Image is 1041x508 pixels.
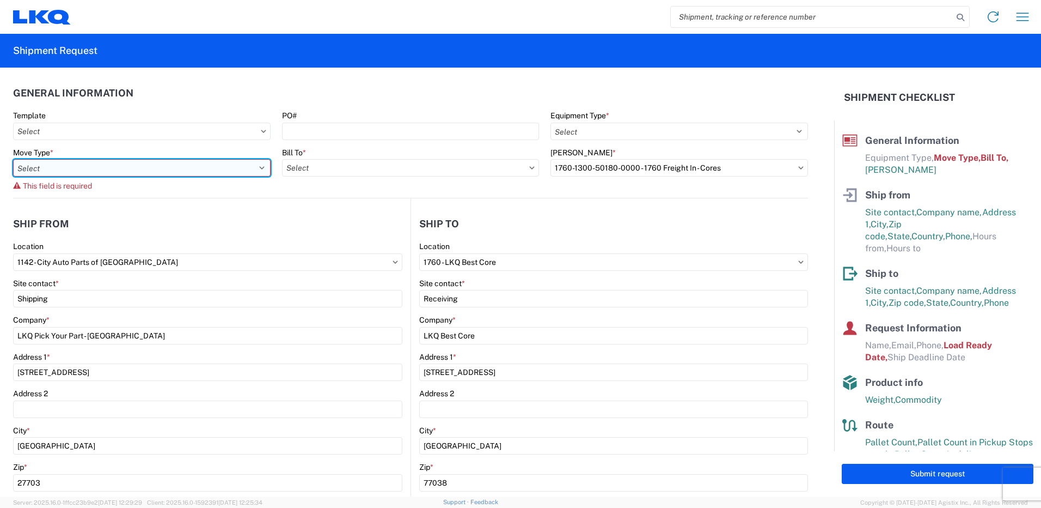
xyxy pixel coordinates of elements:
[865,135,959,146] span: General Information
[419,253,808,271] input: Select
[886,243,921,253] span: Hours to
[419,426,436,436] label: City
[891,340,916,350] span: Email,
[13,253,402,271] input: Select
[13,462,27,472] label: Zip
[550,159,808,177] input: Select
[984,298,1009,308] span: Phone
[860,498,1028,507] span: Copyright © [DATE]-[DATE] Agistix Inc., All Rights Reserved
[550,148,616,158] label: [PERSON_NAME]
[470,499,498,505] a: Feedback
[13,389,48,398] label: Address 2
[895,395,942,405] span: Commodity
[865,165,936,175] span: [PERSON_NAME]
[871,298,889,308] span: City,
[865,189,910,201] span: Ship from
[419,219,459,229] h2: Ship to
[887,352,965,362] span: Ship Deadline Date
[842,464,1033,484] button: Submit request
[98,499,142,506] span: [DATE] 12:29:29
[13,241,44,251] label: Location
[865,340,891,350] span: Name,
[916,286,982,296] span: Company name,
[871,219,889,229] span: City,
[916,340,944,350] span: Phone,
[282,111,297,120] label: PO#
[419,462,433,472] label: Zip
[926,298,950,308] span: State,
[13,123,271,140] input: Select
[865,377,923,388] span: Product info
[147,499,262,506] span: Client: 2025.16.0-1592391
[13,426,30,436] label: City
[945,231,972,241] span: Phone,
[865,419,893,431] span: Route
[865,322,962,334] span: Request Information
[865,395,895,405] span: Weight,
[419,315,456,325] label: Company
[443,499,470,505] a: Support
[282,159,540,177] input: Select
[13,44,97,57] h2: Shipment Request
[282,148,306,158] label: Bill To
[13,315,50,325] label: Company
[865,268,898,279] span: Ship to
[13,499,142,506] span: Server: 2025.16.0-1ffcc23b9e2
[865,286,916,296] span: Site contact,
[419,241,450,251] label: Location
[23,182,92,190] span: This field is required
[981,153,1008,163] span: Bill To,
[13,279,59,288] label: Site contact
[911,231,945,241] span: Country,
[13,111,46,120] label: Template
[865,437,1033,459] span: Pallet Count in Pickup Stops equals Pallet Count in delivery stops
[844,91,955,104] h2: Shipment Checklist
[13,352,50,362] label: Address 1
[13,148,53,158] label: Move Type
[13,88,133,99] h2: General Information
[889,298,926,308] span: Zip code,
[550,111,609,120] label: Equipment Type
[865,153,934,163] span: Equipment Type,
[887,231,911,241] span: State,
[218,499,262,506] span: [DATE] 12:25:34
[671,7,953,27] input: Shipment, tracking or reference number
[934,153,981,163] span: Move Type,
[419,352,456,362] label: Address 1
[13,219,69,229] h2: Ship from
[865,207,916,217] span: Site contact,
[419,389,454,398] label: Address 2
[865,437,917,447] span: Pallet Count,
[419,279,465,288] label: Site contact
[950,298,984,308] span: Country,
[916,207,982,217] span: Company name,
